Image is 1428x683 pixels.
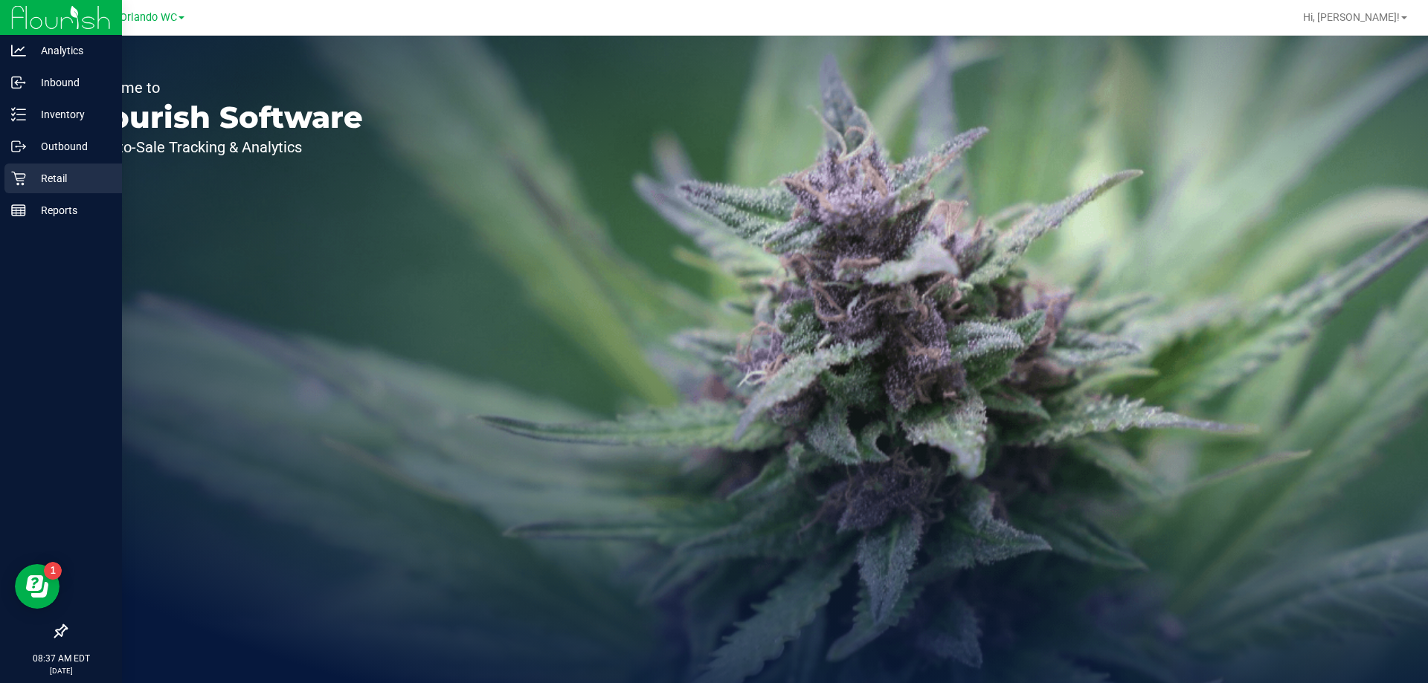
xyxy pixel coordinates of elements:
[11,107,26,122] inline-svg: Inventory
[26,169,115,187] p: Retail
[11,139,26,154] inline-svg: Outbound
[26,74,115,91] p: Inbound
[80,80,363,95] p: Welcome to
[26,106,115,123] p: Inventory
[120,11,177,24] span: Orlando WC
[11,75,26,90] inline-svg: Inbound
[7,652,115,665] p: 08:37 AM EDT
[15,564,59,609] iframe: Resource center
[11,171,26,186] inline-svg: Retail
[26,137,115,155] p: Outbound
[26,42,115,59] p: Analytics
[44,562,62,580] iframe: Resource center unread badge
[80,103,363,132] p: Flourish Software
[1303,11,1400,23] span: Hi, [PERSON_NAME]!
[11,43,26,58] inline-svg: Analytics
[26,201,115,219] p: Reports
[7,665,115,676] p: [DATE]
[11,203,26,218] inline-svg: Reports
[80,140,363,155] p: Seed-to-Sale Tracking & Analytics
